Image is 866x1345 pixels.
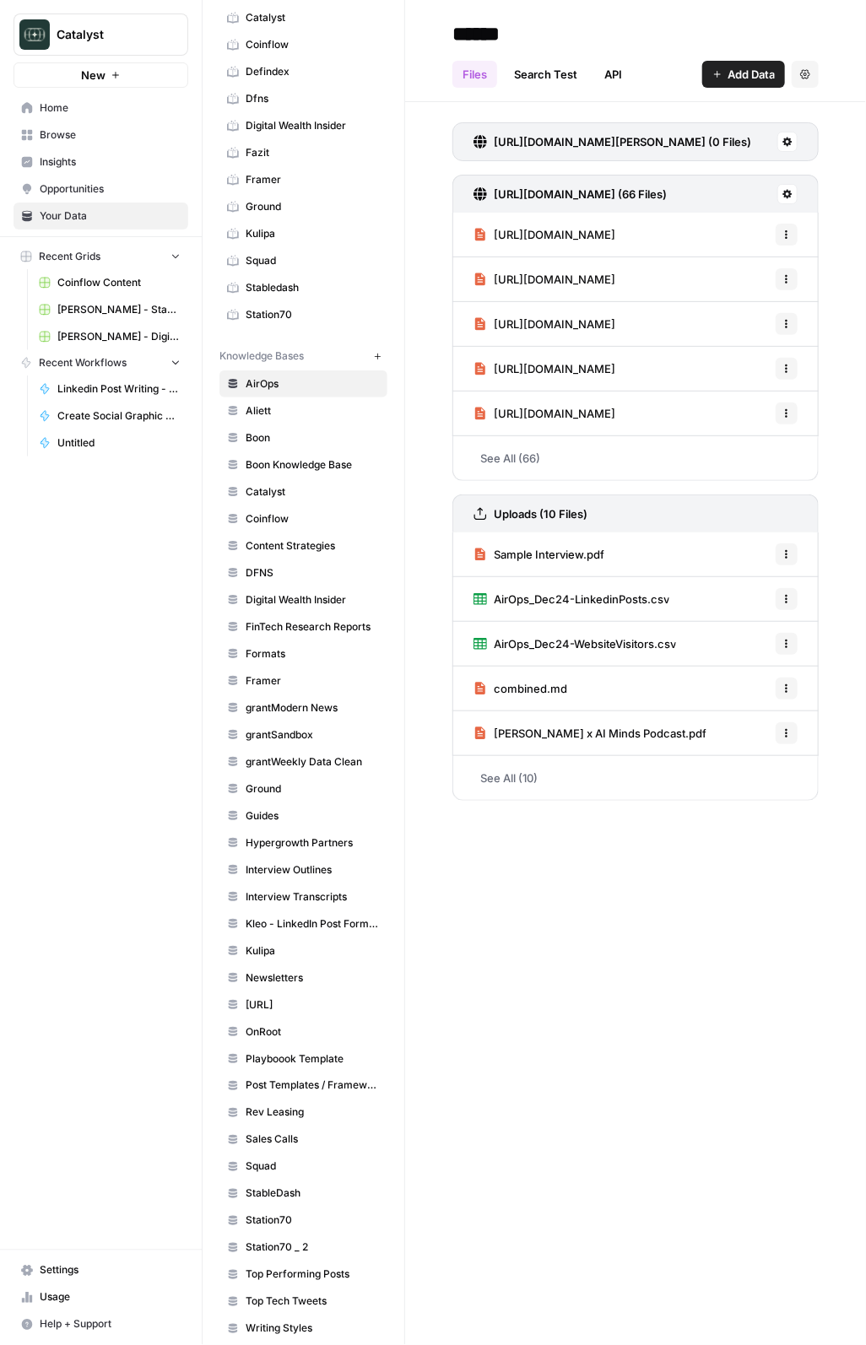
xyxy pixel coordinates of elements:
span: Hypergrowth Partners [246,835,380,851]
a: Top Tech Tweets [219,1288,387,1315]
a: Stabledash [219,274,387,301]
span: Squad [246,253,380,268]
a: [PERSON_NAME] x AI Minds Podcast.pdf [474,711,706,755]
span: New [81,67,106,84]
span: Add Data [728,66,775,83]
a: [URL] [219,991,387,1018]
button: Add Data [702,61,785,88]
span: Digital Wealth Insider [246,118,380,133]
span: [URL] [246,997,380,1013]
span: Framer [246,673,380,689]
span: [URL][DOMAIN_NAME] [494,360,615,377]
a: Newsletters [219,964,387,991]
a: [URL][DOMAIN_NAME] [474,257,615,301]
span: AirOps_Dec24-LinkedinPosts.csv [494,591,669,608]
a: Squad [219,1153,387,1180]
span: [URL][DOMAIN_NAME] [494,271,615,288]
span: Coinflow Content [57,275,181,290]
span: Browse [40,127,181,143]
button: New [14,62,188,88]
span: Catalyst [57,26,159,43]
a: Create Social Graphic Carousel (8 slide) [31,402,188,429]
span: Newsletters [246,970,380,986]
a: combined.md [474,667,567,710]
span: Usage [40,1290,181,1305]
span: Post Templates / Framework [246,1078,380,1094]
span: Your Data [40,208,181,224]
button: Recent Grids [14,244,188,269]
a: Search Test [504,61,587,88]
span: Top Tech Tweets [246,1294,380,1310]
a: [URL][DOMAIN_NAME] [474,302,615,346]
span: Stabledash [246,280,380,295]
span: Create Social Graphic Carousel (8 slide) [57,408,181,424]
a: Content Strategies [219,532,387,559]
span: [URL][DOMAIN_NAME] [494,405,615,422]
a: Sales Calls [219,1126,387,1153]
span: Writing Styles [246,1321,380,1337]
button: Recent Workflows [14,350,188,375]
a: Framer [219,166,387,193]
a: Coinflow Content [31,269,188,296]
span: Dfns [246,91,380,106]
a: AirOps_Dec24-LinkedinPosts.csv [474,577,669,621]
span: Knowledge Bases [219,348,304,364]
a: Squad [219,247,387,274]
a: Catalyst [219,4,387,31]
span: [PERSON_NAME] x AI Minds Podcast.pdf [494,725,706,742]
span: Catalyst [246,10,380,25]
a: [URL][DOMAIN_NAME] [474,347,615,391]
a: Interview Transcripts [219,883,387,910]
button: Workspace: Catalyst [14,14,188,56]
span: [PERSON_NAME] - StableDash [57,302,181,317]
a: Coinflow [219,505,387,532]
a: Browse [14,122,188,149]
span: Sales Calls [246,1132,380,1148]
a: Catalyst [219,478,387,505]
span: Boon [246,430,380,446]
a: Interview Outlines [219,856,387,883]
a: Boon Knowledge Base [219,451,387,478]
span: grantSandbox [246,727,380,743]
a: Formats [219,640,387,667]
span: Framer [246,172,380,187]
span: Digital Wealth Insider [246,592,380,608]
span: [PERSON_NAME] - Digital Wealth Insider [57,329,181,344]
a: Ground [219,775,387,802]
a: Uploads (10 Files) [474,495,587,532]
a: Opportunities [14,176,188,203]
span: Ground [246,199,380,214]
span: OnRoot [246,1024,380,1040]
span: [URL][DOMAIN_NAME] [494,316,615,332]
a: FinTech Research Reports [219,613,387,640]
span: Playboook Template [246,1051,380,1067]
span: grantWeekly Data Clean [246,754,380,770]
a: Rev Leasing [219,1099,387,1126]
a: Station70 [219,1207,387,1234]
a: Playboook Template [219,1045,387,1072]
a: [PERSON_NAME] - Digital Wealth Insider [31,323,188,350]
a: Files [452,61,497,88]
a: Linkedin Post Writing - [DATE] [31,375,188,402]
a: Framer [219,667,387,694]
a: Digital Wealth Insider [219,112,387,139]
span: Formats [246,646,380,662]
a: AirOps [219,370,387,397]
span: Insights [40,154,181,170]
a: Coinflow [219,31,387,58]
span: Rev Leasing [246,1105,380,1121]
span: AirOps_Dec24-WebsiteVisitors.csv [494,635,676,652]
a: Insights [14,149,188,176]
span: grantModern News [246,700,380,716]
a: Top Performing Posts [219,1261,387,1288]
span: Station70 [246,1213,380,1229]
a: Station70 _ 2 [219,1234,387,1261]
span: Linkedin Post Writing - [DATE] [57,381,181,397]
span: AirOps [246,376,380,392]
span: StableDash [246,1186,380,1202]
span: Help + Support [40,1317,181,1332]
a: Post Templates / Framework [219,1072,387,1099]
span: Guides [246,808,380,824]
a: Defindex [219,58,387,85]
a: Aliett [219,397,387,424]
